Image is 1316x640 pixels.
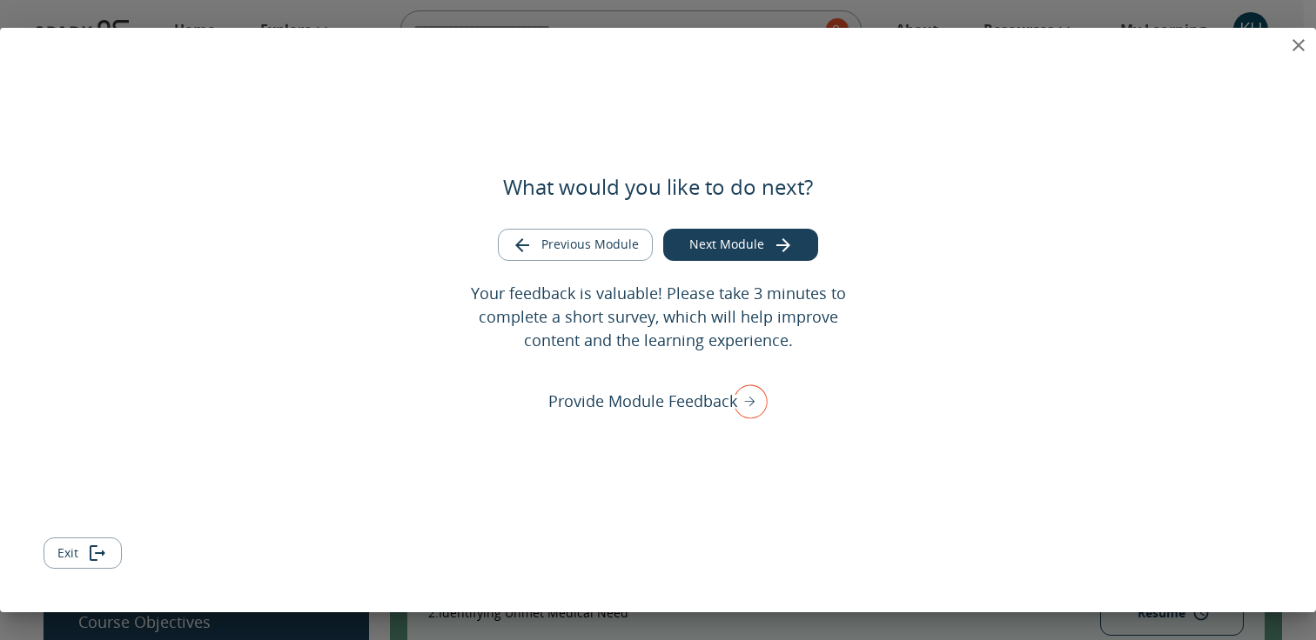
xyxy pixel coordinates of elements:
[663,229,818,261] button: Go to next module
[460,282,856,352] p: Your feedback is valuable! Please take 3 minutes to complete a short survey, which will help impr...
[724,378,768,423] img: right arrow
[548,378,768,423] div: Provide Module Feedback
[548,390,737,413] p: Provide Module Feedback
[44,537,122,570] button: Exit module
[1281,28,1316,63] button: close
[498,229,653,261] button: Go to previous module
[503,173,813,201] h5: What would you like to do next?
